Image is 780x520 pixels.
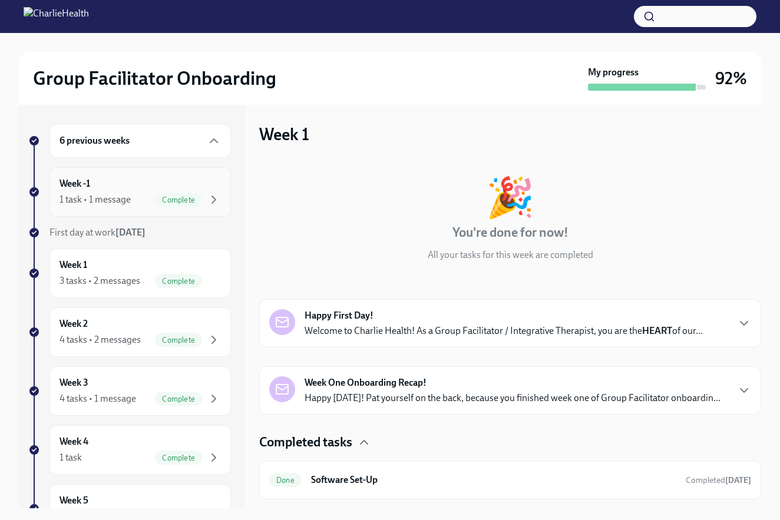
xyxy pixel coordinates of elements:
[60,193,131,206] div: 1 task • 1 message
[155,395,202,403] span: Complete
[60,451,82,464] div: 1 task
[715,68,747,89] h3: 92%
[259,124,309,145] h3: Week 1
[28,167,231,217] a: Week -11 task • 1 messageComplete
[155,196,202,204] span: Complete
[305,376,427,389] strong: Week One Onboarding Recap!
[24,7,89,26] img: CharlieHealth
[28,366,231,416] a: Week 34 tasks • 1 messageComplete
[269,476,302,485] span: Done
[60,333,141,346] div: 4 tasks • 2 messages
[428,249,593,261] p: All your tasks for this week are completed
[60,177,90,190] h6: Week -1
[28,249,231,298] a: Week 13 tasks • 2 messagesComplete
[452,224,569,241] h4: You're done for now!
[486,178,534,217] div: 🎉
[60,134,130,147] h6: 6 previous weeks
[686,475,751,485] span: Completed
[155,336,202,345] span: Complete
[28,307,231,357] a: Week 24 tasks • 2 messagesComplete
[28,226,231,239] a: First day at work[DATE]
[642,325,672,336] strong: HEART
[33,67,276,90] h2: Group Facilitator Onboarding
[60,274,140,287] div: 3 tasks • 2 messages
[60,494,88,507] h6: Week 5
[259,433,352,451] h4: Completed tasks
[49,124,231,158] div: 6 previous weeks
[305,324,703,337] p: Welcome to Charlie Health! As a Group Facilitator / Integrative Therapist, you are the of our...
[686,475,751,486] span: July 30th, 2025 10:36
[305,309,374,322] strong: Happy First Day!
[115,227,146,238] strong: [DATE]
[155,277,202,286] span: Complete
[725,475,751,485] strong: [DATE]
[60,435,88,448] h6: Week 4
[60,259,87,271] h6: Week 1
[155,453,202,462] span: Complete
[259,433,761,451] div: Completed tasks
[305,392,720,405] p: Happy [DATE]! Pat yourself on the back, because you finished week one of Group Facilitator onboar...
[60,392,136,405] div: 4 tasks • 1 message
[60,317,88,330] h6: Week 2
[60,376,88,389] h6: Week 3
[28,425,231,475] a: Week 41 taskComplete
[269,471,751,489] a: DoneSoftware Set-UpCompleted[DATE]
[588,66,639,79] strong: My progress
[49,227,146,238] span: First day at work
[311,473,676,486] h6: Software Set-Up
